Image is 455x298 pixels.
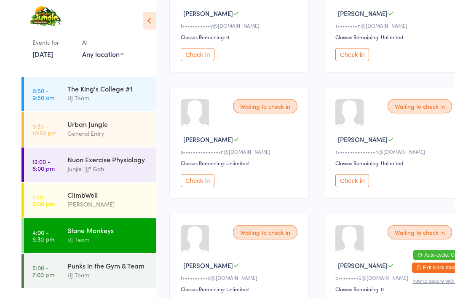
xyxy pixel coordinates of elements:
[46,164,127,174] div: Junjie "JJ" Goh
[46,235,127,244] div: UJ Team
[366,225,431,239] div: Waiting to check in
[314,274,433,281] div: b••••••••5@[DOMAIN_NAME]
[3,254,134,288] a: 5:00 -7:00 pmPunks in the Gym & TeamUJ Team
[159,285,278,293] div: Classes Remaining: Unlimited
[159,48,193,61] button: Check in
[162,135,211,144] span: [PERSON_NAME]
[392,250,441,260] button: Auto-cycle: ON
[211,225,276,239] div: Waiting to check in
[366,99,431,113] div: Waiting to check in
[3,148,134,182] a: 12:00 -8:00 pmNuon Exercise PhysiologyJunjie "JJ" Goh
[46,119,127,129] div: Urban Jungle
[314,22,433,29] div: s••••••••n@[DOMAIN_NAME]
[11,35,52,49] div: Events for
[162,261,211,270] span: [PERSON_NAME]
[46,270,127,280] div: UJ Team
[46,129,127,138] div: General Entry
[46,261,127,270] div: Punks in the Gym & Team
[159,22,278,29] div: t•••••••••••y@[DOMAIN_NAME]
[46,93,127,103] div: UJ Team
[314,148,433,155] div: s•••••••••••••••n@[DOMAIN_NAME]
[3,183,134,217] a: 1:00 -6:00 pmClimbWell[PERSON_NAME]
[11,229,33,242] time: 4:00 - 5:30 pm
[46,190,127,199] div: ClimbWell
[11,123,35,136] time: 9:30 - 10:30 pm
[391,263,441,273] button: Exit kiosk mode
[314,285,433,293] div: Classes Remaining: 0
[61,49,102,59] div: Any location
[11,87,33,101] time: 8:50 - 9:50 am
[11,158,33,172] time: 12:00 - 8:00 pm
[159,33,278,40] div: Classes Remaining: 0
[162,9,211,18] span: [PERSON_NAME]
[46,155,127,164] div: Nuon Exercise Physiology
[159,148,278,155] div: s•••••••••••••••n@[DOMAIN_NAME]
[314,48,348,61] button: Check in
[8,6,40,27] img: Urban Jungle Indoor Rock Climbing
[314,33,433,40] div: Classes Remaining: Unlimited
[211,99,276,113] div: Waiting to check in
[159,159,278,166] div: Classes Remaining: Unlimited
[3,218,134,253] a: 4:00 -5:30 pmStone MonkeysUJ Team
[314,174,348,187] button: Check in
[11,193,33,207] time: 1:00 - 6:00 pm
[11,264,33,278] time: 5:00 - 7:00 pm
[46,84,127,93] div: The King's College #1
[61,35,102,49] div: At
[159,174,193,187] button: Check in
[46,199,127,209] div: [PERSON_NAME]
[316,261,366,270] span: [PERSON_NAME]
[391,278,441,284] button: how to secure with pin
[314,159,433,166] div: Classes Remaining: Unlimited
[46,226,127,235] div: Stone Monkeys
[3,77,134,111] a: 8:50 -9:50 amThe King's College #1UJ Team
[316,135,366,144] span: [PERSON_NAME]
[11,49,32,59] a: [DATE]
[316,9,366,18] span: [PERSON_NAME]
[159,274,278,281] div: f••••••••••o@[DOMAIN_NAME]
[3,112,134,147] a: 9:30 -10:30 pmUrban JungleGeneral Entry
